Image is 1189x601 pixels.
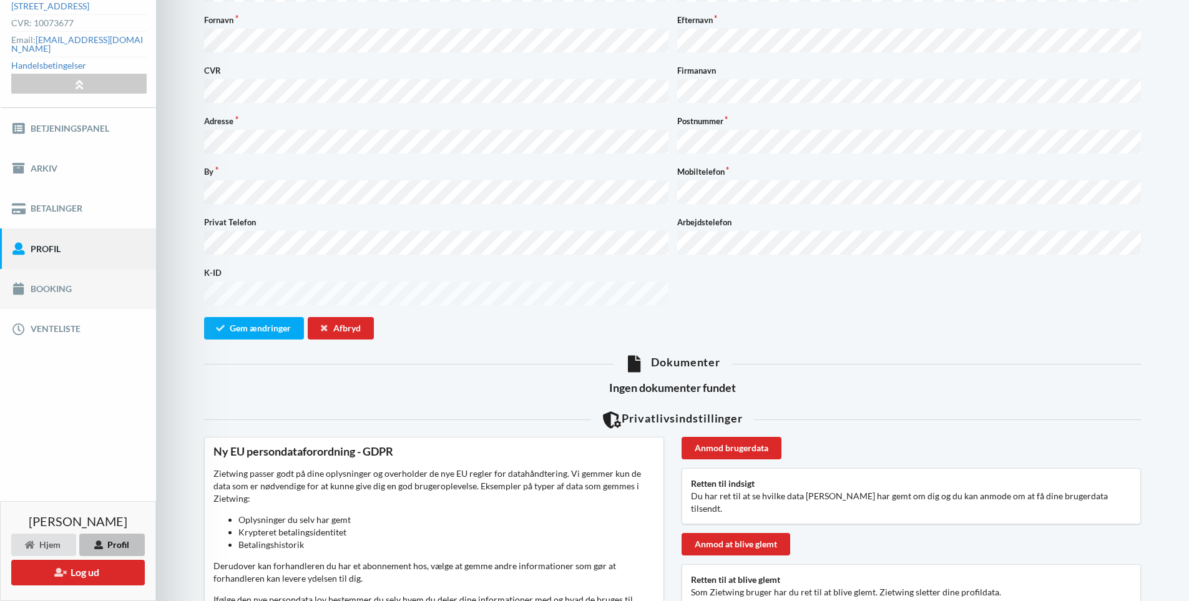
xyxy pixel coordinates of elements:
p: Du har ret til at se hvilke data [PERSON_NAME] har gemt om dig og du kan anmode om at få dine bru... [691,490,1132,515]
label: Efternavn [677,14,1142,26]
button: Gem ændringer [204,317,304,340]
label: Firmanavn [677,64,1142,77]
div: Hjem [11,534,76,556]
label: Adresse [204,115,668,127]
div: Afbryd [308,317,374,340]
li: Oplysninger du selv har gemt [238,514,655,526]
label: Arbejdstelefon [677,216,1142,228]
label: Fornavn [204,14,668,26]
h3: Ingen dokumenter fundet [204,381,1141,395]
label: CVR [204,64,668,77]
label: Postnummer [677,115,1142,127]
p: Som Zietwing bruger har du ret til at blive glemt. Zietwing sletter dine profildata. [691,586,1132,599]
b: Retten til at blive glemt [691,574,780,585]
div: Profil [79,534,145,556]
div: Anmod brugerdata [682,437,781,459]
label: K-ID [204,266,668,279]
div: Ny EU persondataforordning - GDPR [213,444,655,459]
button: Log ud [11,560,145,585]
div: Privatlivsindstillinger [204,411,1141,428]
a: [STREET_ADDRESS] [11,1,89,11]
div: Anmod at blive glemt [682,533,790,555]
label: Mobiltelefon [677,165,1142,178]
div: Email: [11,32,146,57]
li: Krypteret betalingsidentitet [238,526,655,539]
a: [EMAIL_ADDRESS][DOMAIN_NAME] [11,34,143,54]
a: Handelsbetingelser [11,60,86,71]
label: By [204,165,668,178]
label: Privat Telefon [204,216,668,228]
div: Dokumenter [204,355,1141,372]
div: CVR: 10073677 [11,15,146,32]
b: Retten til indsigt [691,478,755,489]
li: Betalingshistorik [238,539,655,551]
p: Zietwing passer godt på dine oplysninger og overholder de nye EU regler for datahåndtering. Vi ge... [213,467,655,551]
p: Derudover kan forhandleren du har et abonnement hos, vælge at gemme andre informationer som gør a... [213,560,655,585]
span: [PERSON_NAME] [29,515,127,527]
